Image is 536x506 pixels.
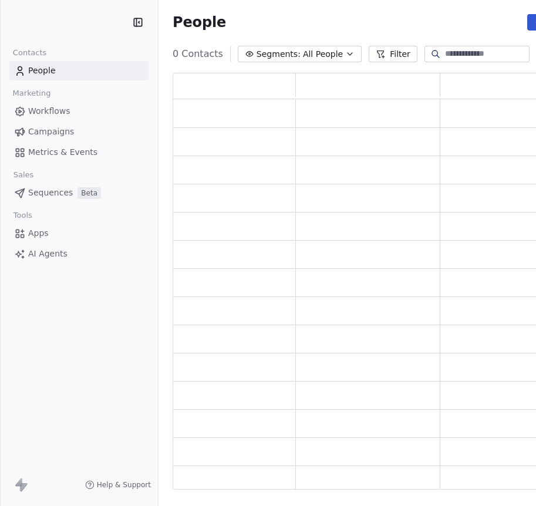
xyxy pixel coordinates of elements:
[28,187,73,199] span: Sequences
[28,105,70,117] span: Workflows
[8,85,56,102] span: Marketing
[9,224,149,243] a: Apps
[9,183,149,203] a: SequencesBeta
[303,48,343,60] span: All People
[28,126,74,138] span: Campaigns
[9,122,149,141] a: Campaigns
[28,65,56,77] span: People
[257,48,301,60] span: Segments:
[9,102,149,121] a: Workflows
[8,207,37,224] span: Tools
[28,146,97,158] span: Metrics & Events
[9,244,149,264] a: AI Agents
[28,227,49,239] span: Apps
[28,248,68,260] span: AI Agents
[8,44,52,62] span: Contacts
[85,480,151,490] a: Help & Support
[77,187,101,199] span: Beta
[9,61,149,80] a: People
[9,143,149,162] a: Metrics & Events
[173,14,226,31] span: People
[173,47,223,61] span: 0 Contacts
[369,46,417,62] button: Filter
[8,166,39,184] span: Sales
[97,480,151,490] span: Help & Support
